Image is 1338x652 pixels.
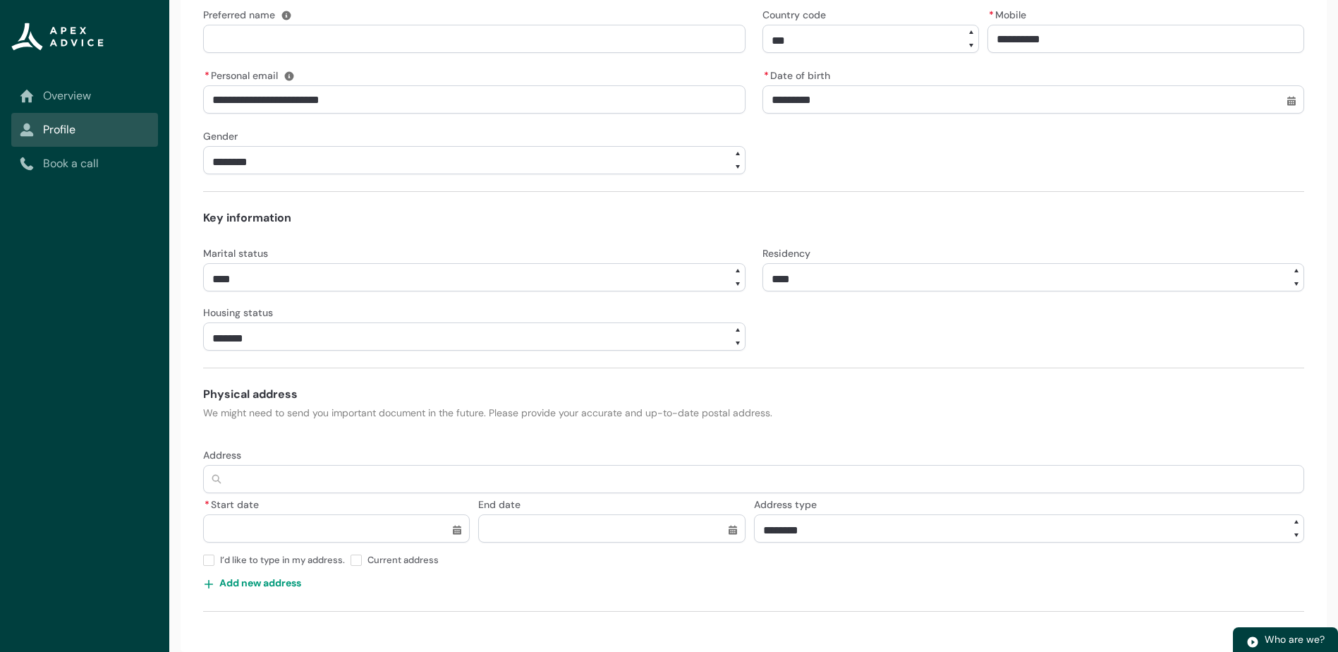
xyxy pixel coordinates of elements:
[11,23,104,51] img: Apex Advice Group
[762,8,826,21] span: Country code
[220,551,351,566] span: I’d like to type in my address.
[754,498,817,511] span: Address type
[367,551,444,566] span: Current address
[989,8,994,21] abbr: required
[764,69,769,82] abbr: required
[203,386,1304,403] h4: Physical address
[20,155,150,172] a: Book a call
[203,306,273,319] span: Housing status
[203,130,238,143] span: Gender
[20,121,150,138] a: Profile
[1246,636,1259,648] img: play.svg
[203,572,302,594] button: Add new address
[1265,633,1325,646] span: Who are we?
[203,210,1304,227] h4: Key information
[203,247,268,260] span: Marital status
[762,247,810,260] span: Residency
[20,87,150,104] a: Overview
[203,406,1304,420] p: We might need to send you important document in the future. Please provide your accurate and up-t...
[203,495,264,512] label: Start date
[203,66,284,83] label: Personal email
[203,445,247,462] label: Address
[205,69,209,82] abbr: required
[203,5,281,22] label: Preferred name
[205,498,209,511] abbr: required
[11,79,158,181] nav: Sub page
[478,495,526,512] label: End date
[987,5,1032,22] label: Mobile
[762,66,836,83] label: Date of birth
